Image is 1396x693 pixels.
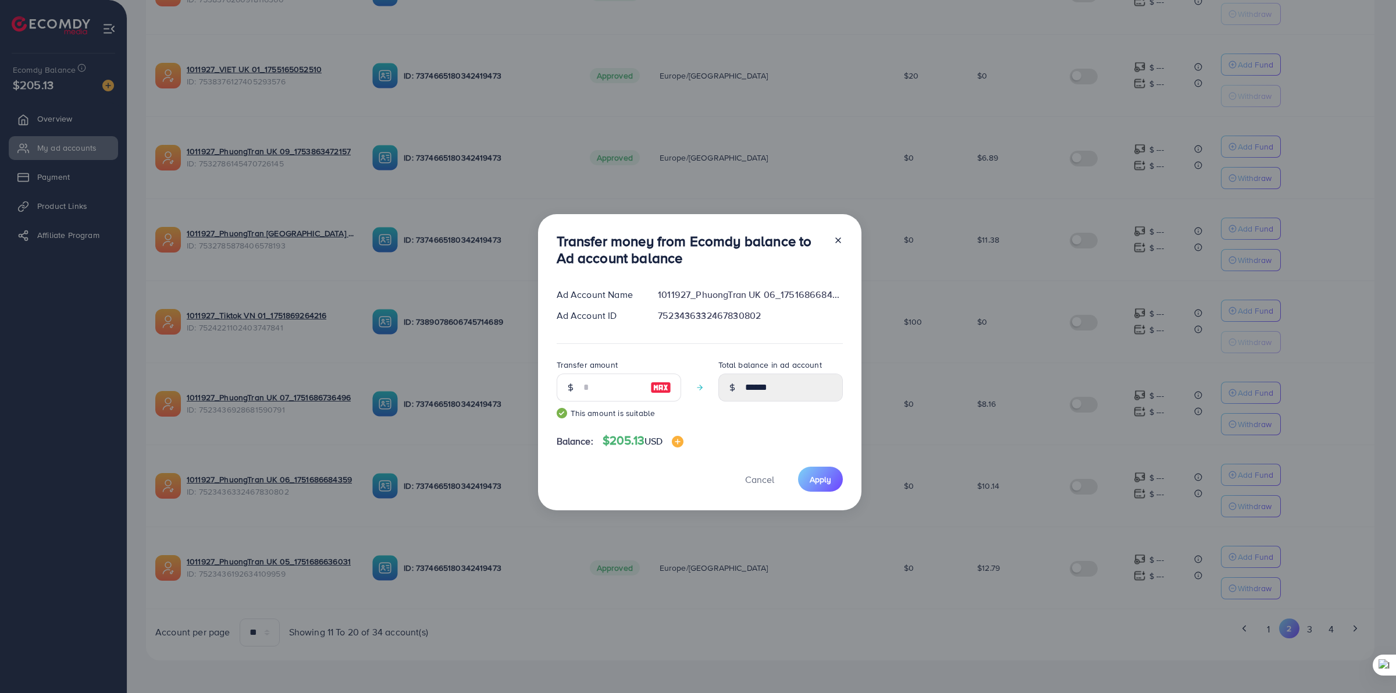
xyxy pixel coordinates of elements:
div: Ad Account ID [547,309,649,322]
div: 7523436332467830802 [649,309,852,322]
div: 1011927_PhuongTran UK 06_1751686684359 [649,288,852,301]
h3: Transfer money from Ecomdy balance to Ad account balance [557,233,824,266]
img: image [672,436,683,447]
span: USD [644,435,663,447]
label: Total balance in ad account [718,359,822,371]
h4: $205.13 [603,433,684,448]
span: Balance: [557,435,593,448]
span: Apply [810,474,831,485]
div: Ad Account Name [547,288,649,301]
button: Apply [798,467,843,492]
label: Transfer amount [557,359,618,371]
img: image [650,381,671,395]
img: guide [557,408,567,418]
iframe: Chat [1347,641,1387,684]
button: Cancel [731,467,789,492]
span: Cancel [745,473,774,486]
small: This amount is suitable [557,407,681,419]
